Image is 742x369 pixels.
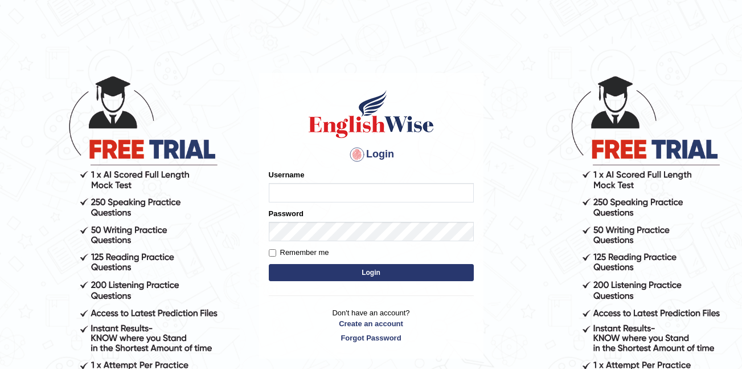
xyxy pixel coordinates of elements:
p: Don't have an account? [269,307,474,343]
a: Forgot Password [269,332,474,343]
h4: Login [269,145,474,164]
a: Create an account [269,318,474,329]
img: Logo of English Wise sign in for intelligent practice with AI [306,88,436,140]
button: Login [269,264,474,281]
input: Remember me [269,249,276,257]
label: Password [269,208,304,219]
label: Remember me [269,247,329,258]
label: Username [269,169,305,180]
